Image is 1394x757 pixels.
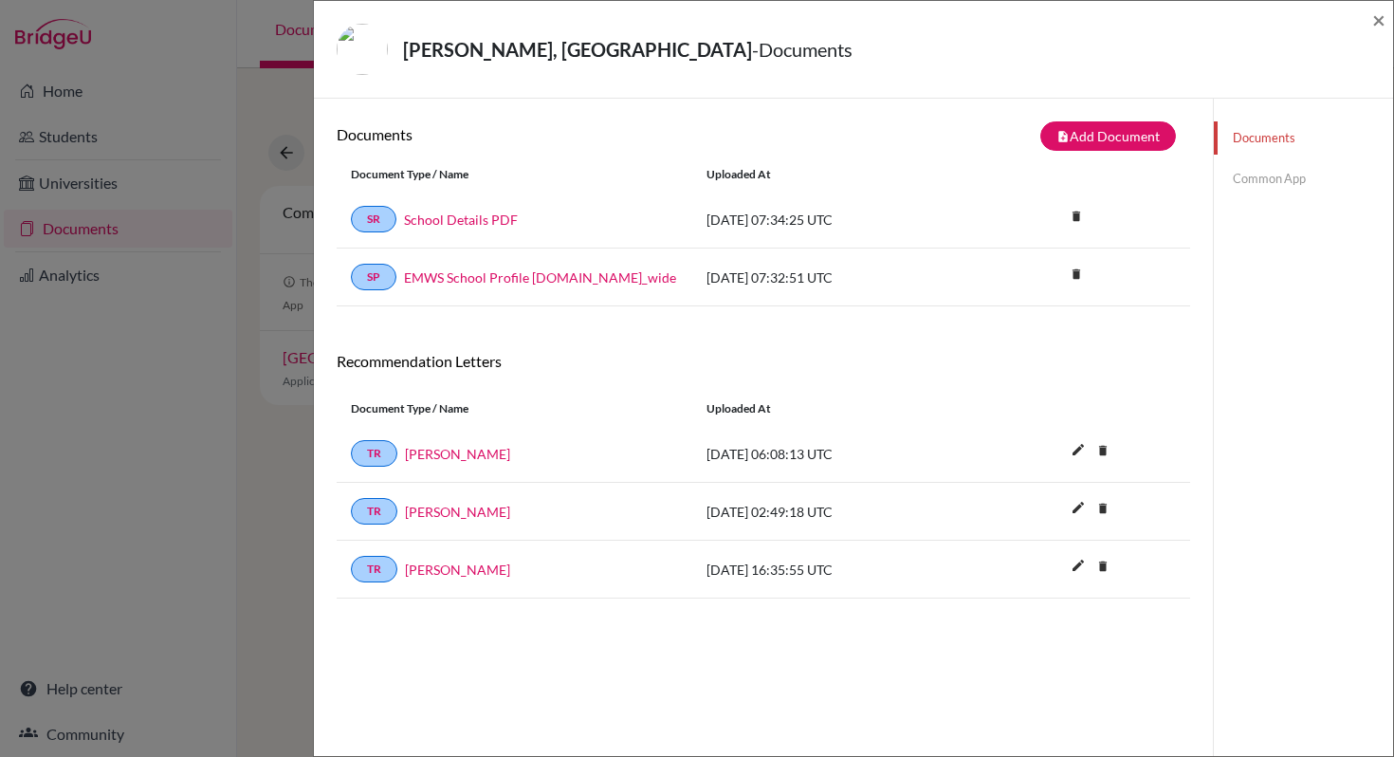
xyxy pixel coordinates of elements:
div: Document Type / Name [337,166,692,183]
button: edit [1062,553,1094,582]
i: delete [1062,202,1091,231]
i: edit [1063,492,1093,523]
a: TR [351,498,397,525]
a: delete [1089,497,1117,523]
a: delete [1089,439,1117,465]
i: edit [1063,550,1093,581]
i: delete [1089,494,1117,523]
i: delete [1089,552,1117,581]
button: edit [1062,495,1094,524]
a: [PERSON_NAME] [405,502,510,522]
i: delete [1089,436,1117,465]
button: edit [1062,437,1094,466]
a: Common App [1214,162,1393,195]
a: TR [351,556,397,582]
a: delete [1062,263,1091,288]
span: - Documents [752,38,853,61]
span: [DATE] 06:08:13 UTC [706,446,833,462]
strong: [PERSON_NAME], [GEOGRAPHIC_DATA] [403,38,752,61]
h6: Documents [337,125,763,143]
span: [DATE] 16:35:55 UTC [706,562,833,578]
span: × [1372,6,1385,33]
a: delete [1089,555,1117,581]
div: Uploaded at [692,400,977,417]
h6: Recommendation Letters [337,352,1190,370]
i: note_add [1056,130,1070,143]
a: EMWS School Profile [DOMAIN_NAME]_wide [404,268,676,287]
a: [PERSON_NAME] [405,444,510,464]
button: Close [1372,9,1385,31]
a: [PERSON_NAME] [405,560,510,580]
a: SR [351,206,396,232]
div: [DATE] 07:32:51 UTC [692,268,977,287]
div: Uploaded at [692,166,977,183]
i: edit [1063,434,1093,465]
div: Document Type / Name [337,400,692,417]
span: [DATE] 02:49:18 UTC [706,504,833,520]
i: delete [1062,260,1091,288]
button: note_addAdd Document [1040,121,1176,151]
a: Documents [1214,121,1393,155]
a: SP [351,264,396,290]
div: [DATE] 07:34:25 UTC [692,210,977,230]
a: delete [1062,205,1091,231]
a: TR [351,440,397,467]
a: School Details PDF [404,210,518,230]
